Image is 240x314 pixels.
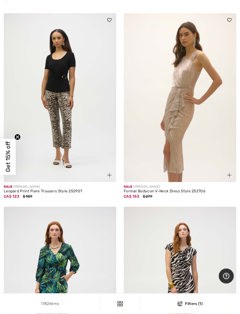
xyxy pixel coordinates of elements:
[4,185,12,189] span: Sale
[124,185,132,189] span: Sale
[219,269,234,284] iframe: Opens a widget where you can find more information
[177,301,182,306] img: Filters
[4,142,12,172] span: Get 15% off
[23,195,32,199] span: $189
[4,185,116,190] div: [PERSON_NAME]
[124,190,236,194] div: Formal Bodycon V-Neck Dress Style 252706
[143,195,152,199] span: $279
[4,195,19,199] span: CA$ 123
[227,18,232,22] img: heart_black_full.svg
[144,301,236,306] div: Filters (1)
[124,13,236,182] img: Formal Bodycon V-Neck Dress Style 252706. Quartz/silver
[14,134,21,140] button: Close teaser
[107,18,112,22] img: heart_black_full.svg
[124,195,139,199] span: CA$ 153
[4,190,116,194] div: Leopard Print Flare Trousers Style 252907
[227,173,232,178] img: plus_v2.svg
[41,301,49,306] span: 1782
[117,301,123,306] img: Filters
[4,13,116,182] img: Leopard Print Flare Trousers Style 252907. Beige/Black
[107,173,112,178] img: plus_v2.svg
[124,185,236,190] div: [PERSON_NAME]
